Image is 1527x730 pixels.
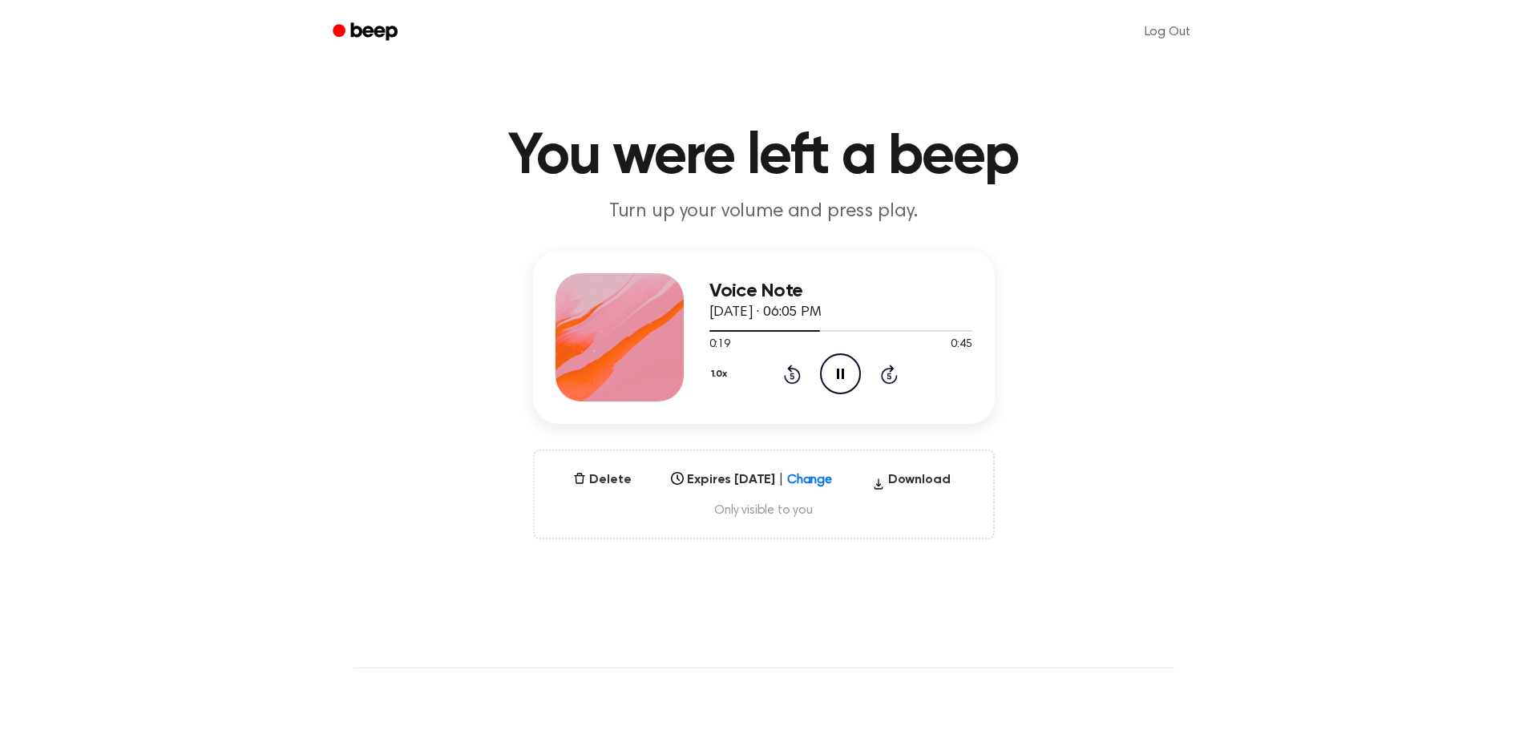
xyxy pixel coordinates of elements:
h1: You were left a beep [353,128,1174,186]
span: Only visible to you [554,502,974,518]
a: Log Out [1129,13,1206,51]
h3: Voice Note [709,280,972,302]
span: [DATE] · 06:05 PM [709,305,822,320]
button: Delete [567,470,637,490]
span: 0:45 [951,337,972,353]
a: Beep [321,17,412,48]
button: Download [866,470,957,496]
button: 1.0x [709,361,733,388]
span: 0:19 [709,337,730,353]
p: Turn up your volume and press play. [456,199,1072,225]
